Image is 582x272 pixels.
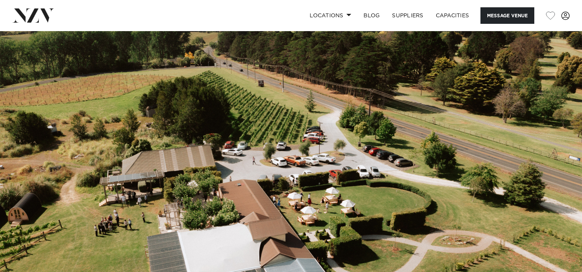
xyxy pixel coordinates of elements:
a: BLOG [357,7,386,24]
img: nzv-logo.png [12,8,54,22]
a: Capacities [430,7,475,24]
button: Message Venue [480,7,534,24]
a: Locations [304,7,357,24]
a: SUPPLIERS [386,7,429,24]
